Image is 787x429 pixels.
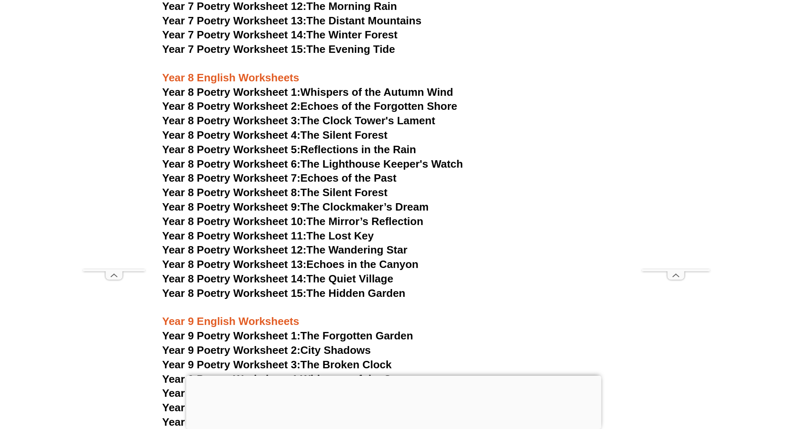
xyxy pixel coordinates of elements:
span: Year 8 Poetry Worksheet 2: [162,100,301,112]
a: Year 8 Poetry Worksheet 11:The Lost Key [162,230,374,242]
span: Year 9 Poetry Worksheet 2: [162,344,301,356]
a: Year 8 Poetry Worksheet 10:The Mirror’s Reflection [162,215,423,228]
a: Year 8 Poetry Worksheet 1:Whispers of the Autumn Wind [162,86,453,98]
span: Year 8 Poetry Worksheet 15: [162,287,307,299]
span: Year 8 Poetry Worksheet 4: [162,129,301,141]
a: Year 8 Poetry Worksheet 8:The Silent Forest [162,186,388,199]
span: Year 9 Poetry Worksheet 4: [162,373,301,385]
span: Year 8 Poetry Worksheet 6: [162,158,301,170]
span: Year 9 Poetry Worksheet 1: [162,329,301,342]
a: Year 9 Poetry Worksheet 6:The Mirror’s Edge [162,401,392,414]
iframe: Advertisement [83,21,145,269]
a: Year 9 Poetry Worksheet 3:The Broken Clock [162,358,392,371]
a: Year 7 Poetry Worksheet 13:The Distant Mountains [162,14,422,27]
a: Year 9 Poetry Worksheet 4:Whispers of the Sea [162,373,403,385]
a: Year 8 Poetry Worksheet 4:The Silent Forest [162,129,388,141]
a: Year 7 Poetry Worksheet 15:The Evening Tide [162,43,395,55]
span: Year 8 Poetry Worksheet 13: [162,258,307,270]
h3: Year 9 English Worksheets [162,301,625,329]
a: Year 9 Poetry Worksheet 7:The Silent Shore [162,416,385,428]
span: Year 8 Poetry Worksheet 1: [162,86,301,98]
iframe: Advertisement [186,376,601,427]
a: Year 7 Poetry Worksheet 14:The Winter Forest [162,28,398,41]
span: Year 8 Poetry Worksheet 12: [162,244,307,256]
span: Year 8 Poetry Worksheet 3: [162,114,301,127]
span: Year 9 Poetry Worksheet 5: [162,387,301,399]
a: Year 8 Poetry Worksheet 3:The Clock Tower's Lament [162,114,435,127]
span: Year 9 Poetry Worksheet 7: [162,416,301,428]
span: Year 8 Poetry Worksheet 11: [162,230,307,242]
iframe: Chat Widget [649,336,787,429]
span: Year 8 Poetry Worksheet 14: [162,273,307,285]
a: Year 8 Poetry Worksheet 2:Echoes of the Forgotten Shore [162,100,457,112]
span: Year 7 Poetry Worksheet 15: [162,43,307,55]
iframe: Advertisement [642,21,710,269]
a: Year 8 Poetry Worksheet 14:The Quiet Village [162,273,393,285]
span: Year 8 Poetry Worksheet 7: [162,172,301,184]
span: Year 7 Poetry Worksheet 13: [162,14,307,27]
a: Year 8 Poetry Worksheet 6:The Lighthouse Keeper's Watch [162,158,463,170]
a: Year 8 Poetry Worksheet 9:The Clockmaker’s Dream [162,201,429,213]
a: Year 8 Poetry Worksheet 12:The Wandering Star [162,244,408,256]
a: Year 8 Poetry Worksheet 13:Echoes in the Canyon [162,258,419,270]
span: Year 9 Poetry Worksheet 3: [162,358,301,371]
span: Year 8 Poetry Worksheet 5: [162,143,301,156]
span: Year 8 Poetry Worksheet 10: [162,215,307,228]
a: Year 9 Poetry Worksheet 1:The Forgotten Garden [162,329,413,342]
a: Year 8 Poetry Worksheet 7:Echoes of the Past [162,172,397,184]
h3: Year 8 English Worksheets [162,57,625,85]
span: Year 8 Poetry Worksheet 8: [162,186,301,199]
a: Year 9 Poetry Worksheet 2:City Shadows [162,344,371,356]
span: Year 7 Poetry Worksheet 14: [162,28,307,41]
a: Year 8 Poetry Worksheet 15:The Hidden Garden [162,287,406,299]
a: Year 8 Poetry Worksheet 5:Reflections in the Rain [162,143,416,156]
span: Year 9 Poetry Worksheet 6: [162,401,301,414]
a: Year 9 Poetry Worksheet 5:The Midnight Train [162,387,396,399]
span: Year 8 Poetry Worksheet 9: [162,201,301,213]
